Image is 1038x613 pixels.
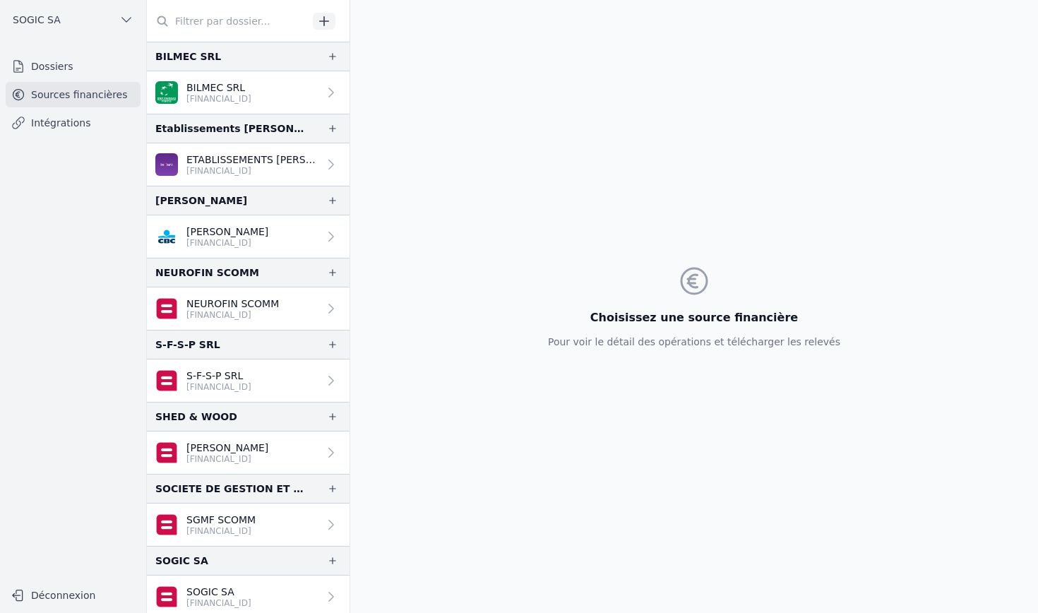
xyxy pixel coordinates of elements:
a: ETABLISSEMENTS [PERSON_NAME] & F [FINANCIAL_ID] [147,143,350,186]
p: [FINANCIAL_ID] [186,165,318,177]
p: [FINANCIAL_ID] [186,453,268,465]
p: NEUROFIN SCOMM [186,297,279,311]
div: SOGIC SA [155,552,208,569]
a: [PERSON_NAME] [FINANCIAL_ID] [147,215,350,258]
p: Pour voir le détail des opérations et télécharger les relevés [548,335,840,349]
p: [FINANCIAL_ID] [186,309,279,321]
p: ETABLISSEMENTS [PERSON_NAME] & F [186,153,318,167]
h3: Choisissez une source financière [548,309,840,326]
a: Sources financières [6,82,141,107]
img: CBC_CREGBEBB.png [155,225,178,248]
p: [PERSON_NAME] [186,441,268,455]
p: SOGIC SA [186,585,251,599]
img: belfius-1.png [155,297,178,320]
a: Intégrations [6,110,141,136]
a: S-F-S-P SRL [FINANCIAL_ID] [147,359,350,402]
p: BILMEC SRL [186,81,251,95]
a: BILMEC SRL [FINANCIAL_ID] [147,71,350,114]
div: SHED & WOOD [155,408,237,425]
div: [PERSON_NAME] [155,192,247,209]
img: belfius-1.png [155,441,178,464]
button: Déconnexion [6,584,141,607]
a: SGMF SCOMM [FINANCIAL_ID] [147,504,350,546]
img: BEOBANK_CTBKBEBX.png [155,153,178,176]
img: belfius-1.png [155,585,178,608]
p: [FINANCIAL_ID] [186,597,251,609]
a: NEUROFIN SCOMM [FINANCIAL_ID] [147,287,350,330]
span: SOGIC SA [13,13,61,27]
p: S-F-S-P SRL [186,369,251,383]
p: [FINANCIAL_ID] [186,381,251,393]
img: belfius-1.png [155,513,178,536]
div: S-F-S-P SRL [155,336,220,353]
img: belfius-1.png [155,369,178,392]
div: BILMEC SRL [155,48,221,65]
div: SOCIETE DE GESTION ET DE MOYENS POUR FIDUCIAIRES SCS [155,480,304,497]
p: [FINANCIAL_ID] [186,93,251,105]
button: SOGIC SA [6,8,141,31]
p: [FINANCIAL_ID] [186,525,256,537]
p: [PERSON_NAME] [186,225,268,239]
a: Dossiers [6,54,141,79]
div: NEUROFIN SCOMM [155,264,259,281]
a: [PERSON_NAME] [FINANCIAL_ID] [147,432,350,474]
div: Etablissements [PERSON_NAME] et fils [PERSON_NAME] [155,120,304,137]
p: SGMF SCOMM [186,513,256,527]
img: BNP_BE_BUSINESS_GEBABEBB.png [155,81,178,104]
input: Filtrer par dossier... [147,8,308,34]
p: [FINANCIAL_ID] [186,237,268,249]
